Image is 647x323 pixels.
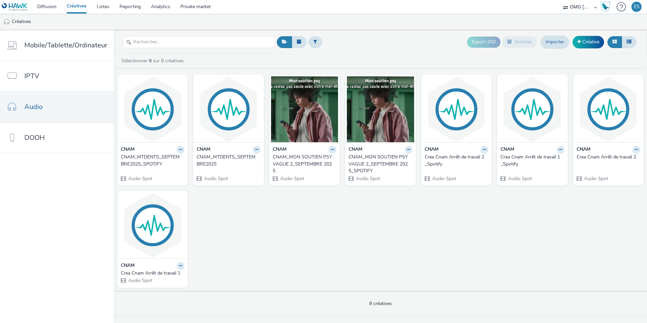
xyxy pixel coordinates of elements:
[195,76,262,142] img: CNAM_MTDENTS_SEPTEMBRE2025 visual
[121,154,182,168] div: CNAM_MTDENTS_SEPTEMBRE2025_SPOTIFY
[369,300,392,307] span: 8 créatives
[3,19,10,25] img: audio
[583,175,608,182] span: Audio Spot
[425,154,488,168] a: Crea Cnam Arrêt de travail 2_Spotify
[467,37,500,47] button: Export d'ID
[119,192,186,258] img: Crea Cnam Arrêt de travail 1 visual
[540,36,569,48] a: Importer
[271,76,338,142] img: CNAM_MON SOUTIEN PSY VAGUE 2_SEPTEMBRE 2025 visual
[634,2,640,12] div: ES
[355,175,380,182] span: Audio Spot
[507,175,532,182] span: Audio Spot
[431,175,456,182] span: Audio Spot
[425,154,486,168] div: Crea Cnam Arrêt de travail 2_Spotify
[280,175,304,182] span: Audio Spot
[577,154,638,160] div: Crea Cnam Arrêt de travail 2
[273,146,287,154] strong: CNAM
[197,146,210,154] strong: CNAM
[349,154,412,174] a: CNAM_MON SOUTIEN PSY VAGUE 2_SEPTEMBRE 2025_SPOTIFY
[24,71,39,81] span: IPTV
[575,76,642,142] img: Crea Cnam Arrêt de travail 2 visual
[121,146,135,154] strong: CNAM
[128,277,152,284] span: Audio Spot
[197,154,258,168] div: CNAM_MTDENTS_SEPTEMBRE2025
[622,36,637,48] button: Liste
[577,146,590,154] strong: CNAM
[24,133,45,143] span: DOOH
[203,175,228,182] span: Audio Spot
[123,36,275,48] input: Rechercher...
[347,76,414,142] img: CNAM_MON SOUTIEN PSY VAGUE 2_SEPTEMBRE 2025_SPOTIFY visual
[121,262,135,270] strong: CNAM
[607,36,622,48] button: Grille
[349,154,409,174] div: CNAM_MON SOUTIEN PSY VAGUE 2_SEPTEMBRE 2025_SPOTIFY
[500,154,564,168] a: Crea Cnam Arrêt de travail 1_Spotify
[273,154,336,174] a: CNAM_MON SOUTIEN PSY VAGUE 2_SEPTEMBRE 2025
[499,76,566,142] img: Crea Cnam Arrêt de travail 1_Spotify visual
[24,102,43,112] span: Audio
[121,270,184,277] a: Crea Cnam Arrêt de travail 1
[273,154,334,174] div: CNAM_MON SOUTIEN PSY VAGUE 2_SEPTEMBRE 2025
[197,154,260,168] a: CNAM_MTDENTS_SEPTEMBRE2025
[349,146,362,154] strong: CNAM
[121,154,184,168] a: CNAM_MTDENTS_SEPTEMBRE2025_SPOTIFY
[502,36,537,48] button: Archiver
[500,154,561,168] div: Crea Cnam Arrêt de travail 1_Spotify
[121,270,182,277] div: Crea Cnam Arrêt de travail 1
[600,1,613,12] a: Hawk Academy
[2,3,28,11] img: undefined Logo
[128,175,152,182] span: Audio Spot
[577,154,640,160] a: Crea Cnam Arrêt de travail 2
[425,146,439,154] strong: CNAM
[500,146,514,154] strong: CNAM
[573,36,604,48] a: Créative
[149,58,152,64] strong: 8
[600,1,610,12] img: Hawk Academy
[121,58,186,64] a: Sélectionner sur 8 créatives
[423,76,490,142] img: Crea Cnam Arrêt de travail 2_Spotify visual
[119,76,186,142] img: CNAM_MTDENTS_SEPTEMBRE2025_SPOTIFY visual
[24,40,107,50] span: Mobile/Tablette/Ordinateur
